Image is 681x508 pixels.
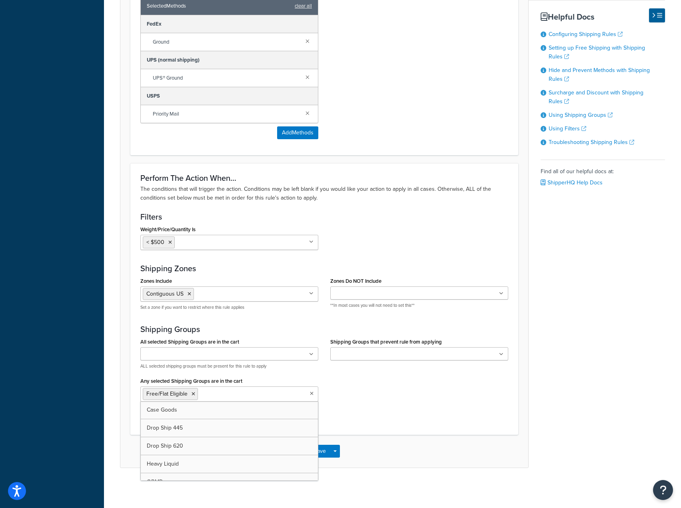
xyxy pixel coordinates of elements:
div: UPS (normal shipping) [141,51,318,69]
button: Save [309,445,331,458]
span: Heavy Liquid [147,460,179,468]
span: Free/Flat Eligible [146,390,188,398]
a: ORMD [141,473,318,491]
a: Surcharge and Discount with Shipping Rules [549,88,643,106]
a: Using Filters [549,124,586,133]
div: Find all of our helpful docs at: [541,160,665,188]
a: Heavy Liquid [141,455,318,473]
h3: Helpful Docs [541,12,665,21]
button: AddMethods [277,126,318,139]
button: Open Resource Center [653,480,673,500]
span: < $500 [146,238,164,246]
label: Weight/Price/Quantity Is [140,226,196,232]
a: Case Goods [141,401,318,419]
a: clear all [295,0,312,12]
p: **In most cases you will not need to set this** [330,302,508,308]
a: Drop Ship 620 [141,437,318,455]
p: Set a zone if you want to restrict where this rule applies [140,304,318,310]
div: FedEx [141,15,318,33]
span: ORMD [147,478,163,486]
span: Contiguous US [146,290,184,298]
h3: Filters [140,212,508,221]
a: Setting up Free Shipping with Shipping Rules [549,44,645,61]
a: ShipperHQ Help Docs [541,178,603,187]
label: Zones Do NOT Include [330,278,381,284]
a: Drop Ship 445 [141,419,318,437]
p: ALL selected shipping groups must be present for this rule to apply [140,363,318,369]
a: Troubleshooting Shipping Rules [549,138,634,146]
span: Ground [153,36,299,48]
span: Selected Methods [147,0,291,12]
label: Shipping Groups that prevent rule from applying [330,339,442,345]
h3: Shipping Zones [140,264,508,273]
button: Hide Help Docs [649,8,665,22]
p: The conditions that will trigger the action. Conditions may be left blank if you would like your ... [140,185,508,202]
div: USPS [141,87,318,105]
span: Drop Ship 620 [147,442,183,450]
a: Using Shipping Groups [549,111,613,119]
span: Drop Ship 445 [147,424,183,432]
span: Priority Mail [153,108,299,120]
label: All selected Shipping Groups are in the cart [140,339,239,345]
label: Zones Include [140,278,172,284]
h3: Perform The Action When... [140,174,508,182]
h3: Shipping Groups [140,325,508,334]
a: Hide and Prevent Methods with Shipping Rules [549,66,650,83]
span: UPS® Ground [153,72,299,84]
a: Configuring Shipping Rules [549,30,623,38]
label: Any selected Shipping Groups are in the cart [140,378,242,384]
span: Case Goods [147,406,177,414]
